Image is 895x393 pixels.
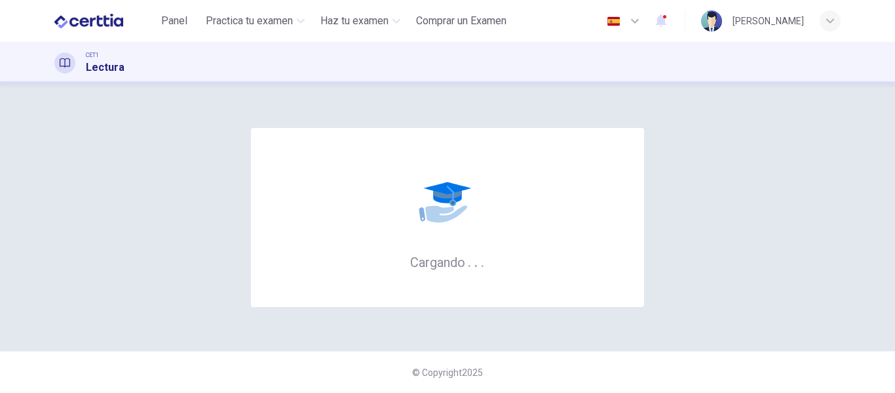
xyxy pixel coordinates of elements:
[605,16,622,26] img: es
[54,8,123,34] img: CERTTIA logo
[733,13,804,29] div: [PERSON_NAME]
[320,13,389,29] span: Haz tu examen
[412,367,483,378] span: © Copyright 2025
[86,51,99,60] span: CET1
[701,10,722,31] img: Profile picture
[86,60,124,75] h1: Lectura
[153,9,195,33] button: Panel
[315,9,406,33] button: Haz tu examen
[200,9,310,33] button: Practica tu examen
[416,13,506,29] span: Comprar un Examen
[474,250,478,272] h6: .
[206,13,293,29] span: Practica tu examen
[54,8,153,34] a: CERTTIA logo
[411,9,512,33] button: Comprar un Examen
[161,13,187,29] span: Panel
[410,253,485,270] h6: Cargando
[467,250,472,272] h6: .
[480,250,485,272] h6: .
